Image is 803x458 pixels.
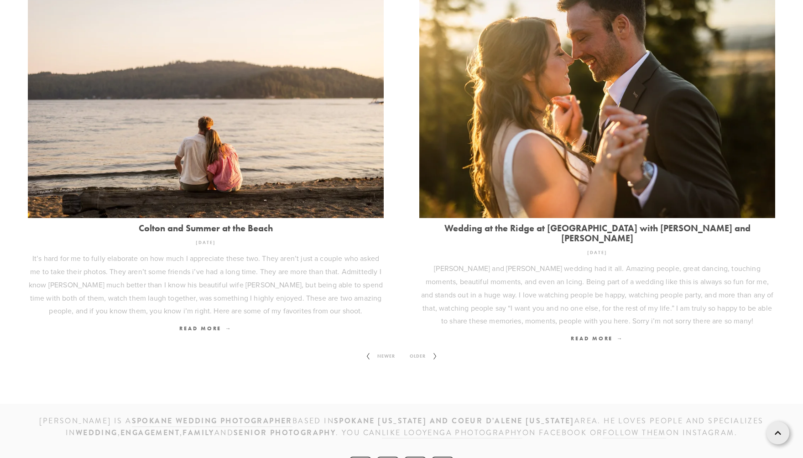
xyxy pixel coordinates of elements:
[234,427,336,438] strong: senior photography
[76,427,118,438] strong: wedding
[402,345,444,367] a: Older
[179,325,232,332] span: Read More
[132,416,292,427] a: Spokane wedding photographer
[382,427,522,439] a: like Looyenga Photography
[419,332,775,345] a: Read More
[374,350,399,362] span: Newer
[28,322,384,335] a: Read More
[28,252,384,317] p: It’s hard for me to fully elaborate on how much I appreciate these two. They aren’t just a couple...
[359,345,402,367] a: Newer
[196,236,216,249] time: [DATE]
[571,335,623,342] span: Read More
[182,427,214,438] strong: family
[587,246,607,259] time: [DATE]
[28,415,775,438] h3: [PERSON_NAME] is a based IN area. He loves people and specializes in , , and . You can on Faceboo...
[334,416,574,426] strong: SPOKANE [US_STATE] and Coeur d’Alene [US_STATE]
[419,262,775,328] p: [PERSON_NAME] and [PERSON_NAME] wedding had it all. Amazing people, great dancing, touching momen...
[603,427,666,439] a: follow them
[419,223,775,243] a: Wedding at the Ridge at [GEOGRAPHIC_DATA] with [PERSON_NAME] and [PERSON_NAME]
[28,223,384,233] a: Colton and Summer at the Beach
[132,416,292,426] strong: Spokane wedding photographer
[120,427,180,438] strong: engagement
[406,350,429,362] span: Older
